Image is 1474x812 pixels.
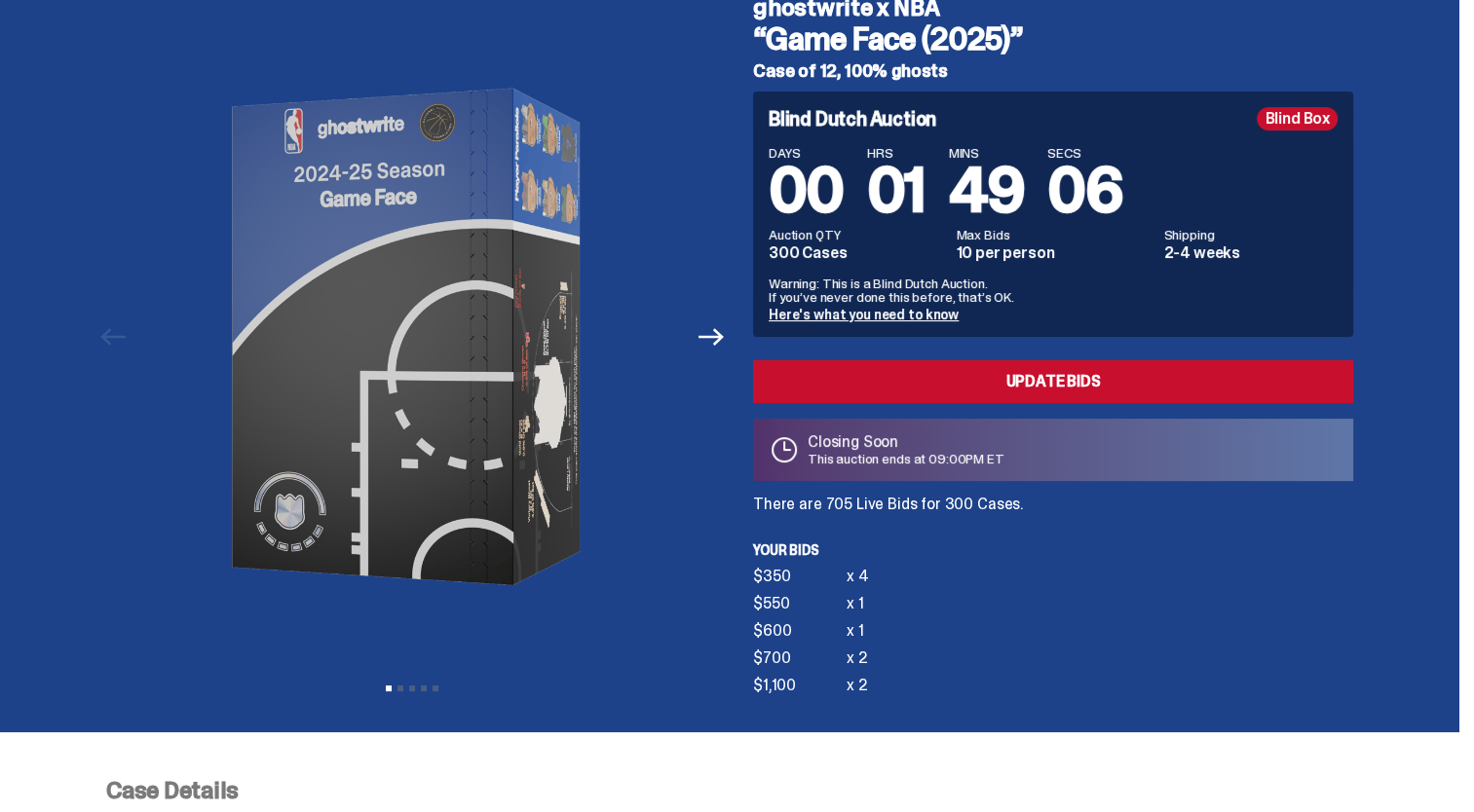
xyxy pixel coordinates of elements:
[847,650,868,666] div: x 2
[386,685,392,691] button: View slide 1
[690,315,733,358] button: Next
[1163,245,1338,261] dd: 2-4 weeks
[769,277,1338,304] p: Warning: This is a Blind Dutch Auction. If you’ve never done this before, that’s OK.
[957,228,1153,241] dt: Max Bids
[1047,146,1122,160] span: SECS
[769,146,844,160] span: DAYS
[847,678,868,693] div: x 2
[847,569,869,584] div: x 4
[753,678,847,693] div: $1,100
[106,779,1353,802] p: Case Details
[753,497,1353,512] p: There are 705 Live Bids for 300 Cases.
[769,228,945,241] dt: Auction QTY
[753,62,1353,80] h5: Case of 12, 100% ghosts
[421,685,427,691] button: View slide 4
[847,596,864,611] div: x 1
[753,650,847,666] div: $700
[753,623,847,639] div: $600
[847,623,864,639] div: x 1
[1047,150,1122,231] span: 06
[753,543,1353,557] p: Your bids
[433,685,438,691] button: View slide 5
[949,146,1025,160] span: MINS
[808,434,1004,450] p: Closing Soon
[397,685,403,691] button: View slide 2
[769,109,936,129] h4: Blind Dutch Auction
[753,569,847,584] div: $350
[753,360,1353,403] a: Update Bids
[409,685,415,691] button: View slide 3
[769,150,844,231] span: 00
[957,245,1153,261] dd: 10 per person
[753,596,847,611] div: $550
[808,452,1004,465] p: This auction ends at 09:00PM ET
[1163,228,1338,241] dt: Shipping
[144,2,680,672] img: NBA-Hero-1.png
[867,150,926,231] span: 01
[949,150,1025,231] span: 49
[753,23,1353,55] h3: “Game Face (2025)”
[1257,107,1338,130] div: Blind Box
[769,245,945,261] dd: 300 Cases
[867,146,926,160] span: HRS
[769,306,959,323] a: Here's what you need to know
